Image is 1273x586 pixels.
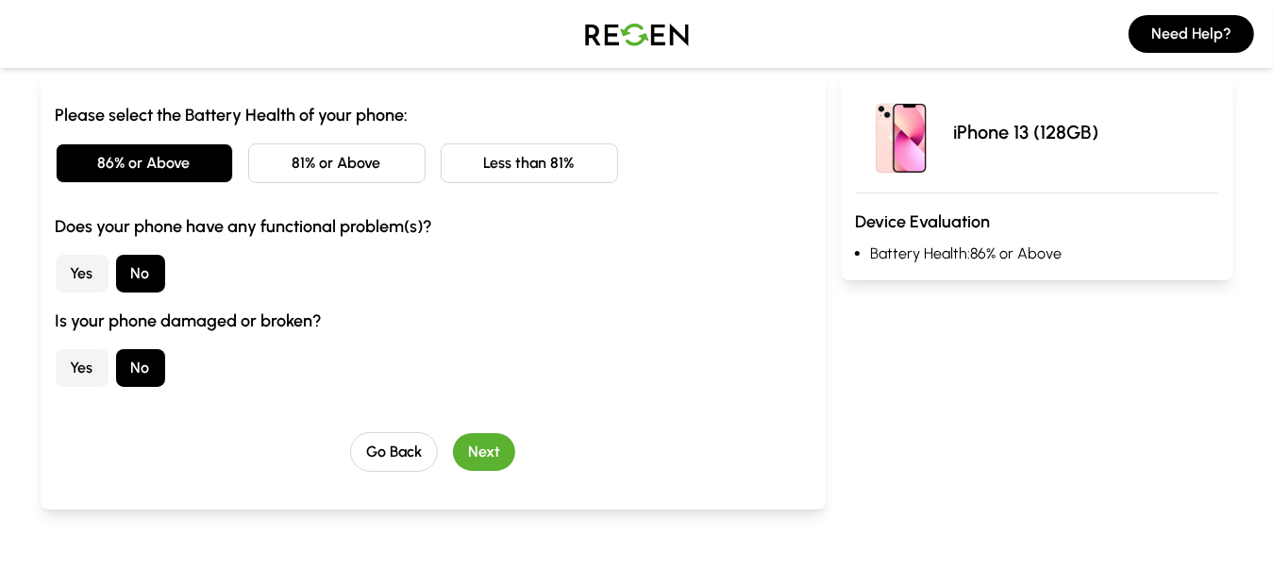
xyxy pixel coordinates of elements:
[56,102,811,128] h3: Please select the Battery Health of your phone:
[116,349,165,387] button: No
[350,432,438,472] button: Go Back
[441,143,618,183] button: Less than 81%
[856,87,946,177] img: iPhone 13
[56,308,811,334] h3: Is your phone damaged or broken?
[56,213,811,240] h3: Does your phone have any functional problem(s)?
[56,143,233,183] button: 86% or Above
[56,349,109,387] button: Yes
[1129,15,1254,53] button: Need Help?
[856,209,1218,235] h3: Device Evaluation
[453,433,515,471] button: Next
[56,255,109,293] button: Yes
[571,8,703,60] img: Logo
[248,143,426,183] button: 81% or Above
[871,243,1218,265] li: Battery Health: 86% or Above
[954,119,1099,145] p: iPhone 13 (128GB)
[116,255,165,293] button: No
